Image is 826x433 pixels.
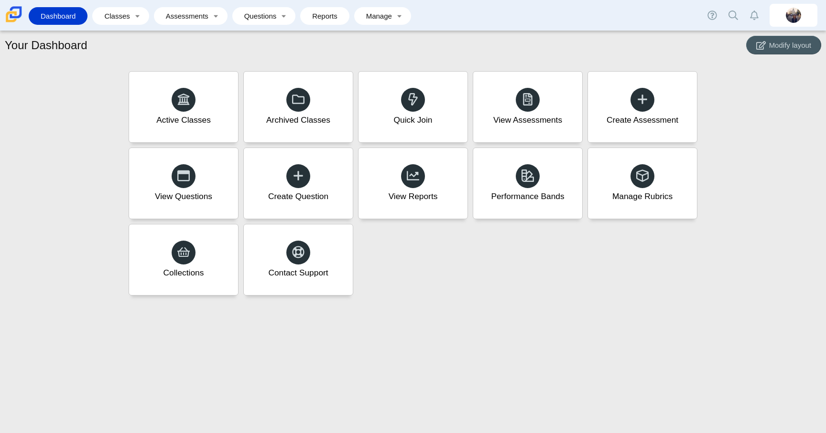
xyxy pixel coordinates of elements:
[129,224,239,296] a: Collections
[769,41,811,49] span: Modify layout
[473,71,583,143] a: View Assessments
[587,71,697,143] a: Create Assessment
[491,190,564,202] div: Performance Bands
[155,190,212,202] div: View Questions
[770,4,817,27] a: britta.barnhart.NdZ84j
[163,267,204,279] div: Collections
[786,8,801,23] img: britta.barnhart.NdZ84j
[156,114,211,126] div: Active Classes
[493,114,562,126] div: View Assessments
[277,7,291,25] a: Toggle expanded
[97,7,130,25] a: Classes
[4,18,24,26] a: Carmen School of Science & Technology
[268,267,328,279] div: Contact Support
[358,148,468,219] a: View Reports
[305,7,345,25] a: Reports
[394,114,433,126] div: Quick Join
[209,7,223,25] a: Toggle expanded
[131,7,144,25] a: Toggle expanded
[746,36,821,54] button: Modify layout
[393,7,406,25] a: Toggle expanded
[5,37,87,53] h1: Your Dashboard
[237,7,277,25] a: Questions
[389,190,438,202] div: View Reports
[243,224,353,296] a: Contact Support
[587,148,697,219] a: Manage Rubrics
[268,190,328,202] div: Create Question
[266,114,330,126] div: Archived Classes
[473,148,583,219] a: Performance Bands
[607,114,678,126] div: Create Assessment
[159,7,209,25] a: Assessments
[359,7,393,25] a: Manage
[33,7,83,25] a: Dashboard
[612,190,673,202] div: Manage Rubrics
[243,148,353,219] a: Create Question
[4,4,24,24] img: Carmen School of Science & Technology
[358,71,468,143] a: Quick Join
[129,71,239,143] a: Active Classes
[744,5,765,26] a: Alerts
[129,148,239,219] a: View Questions
[243,71,353,143] a: Archived Classes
